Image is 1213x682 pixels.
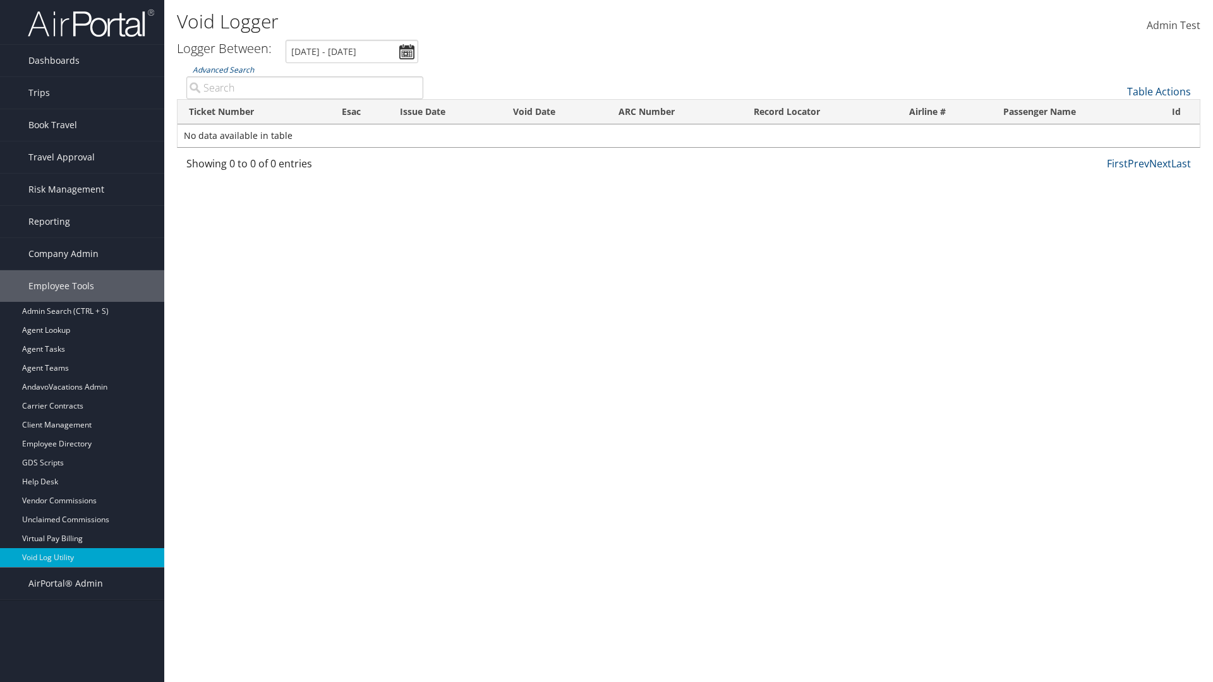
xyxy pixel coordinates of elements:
a: Last [1171,157,1191,170]
span: AirPortal® Admin [28,568,103,599]
th: Esac: activate to sort column ascending [330,100,389,124]
span: Book Travel [28,109,77,141]
a: Prev [1128,157,1149,170]
th: ARC Number: activate to sort column ascending [607,100,742,124]
td: No data available in table [178,124,1200,147]
span: Trips [28,77,50,109]
th: Record Locator: activate to sort column ascending [742,100,898,124]
th: Void Date: activate to sort column ascending [502,100,608,124]
span: Reporting [28,206,70,237]
a: Advanced Search [193,64,254,75]
a: Admin Test [1147,6,1200,45]
h1: Void Logger [177,8,859,35]
th: Passenger Name: activate to sort column ascending [992,100,1161,124]
span: Travel Approval [28,141,95,173]
th: Ticket Number: activate to sort column ascending [178,100,330,124]
img: airportal-logo.png [28,8,154,38]
input: Advanced Search [186,76,423,99]
span: Admin Test [1147,18,1200,32]
a: First [1107,157,1128,170]
span: Company Admin [28,238,99,270]
div: Showing 0 to 0 of 0 entries [186,156,423,177]
th: Airline #: activate to sort column ascending [898,100,992,124]
span: Employee Tools [28,270,94,302]
a: Next [1149,157,1171,170]
th: Id [1161,100,1200,124]
h3: Logger Between: [177,40,272,57]
span: Dashboards [28,45,80,76]
input: [DATE] - [DATE] [286,40,418,63]
a: Table Actions [1127,85,1191,99]
th: Issue Date: activate to sort column descending [389,100,502,124]
span: Risk Management [28,174,104,205]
